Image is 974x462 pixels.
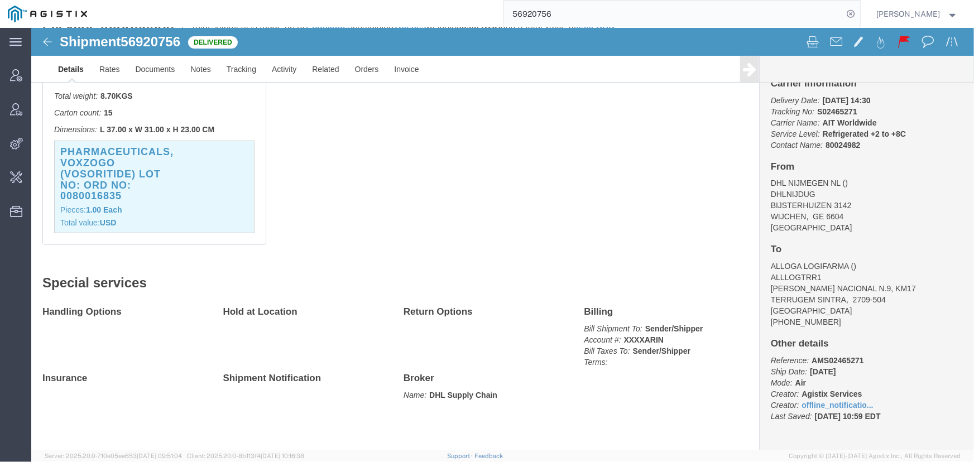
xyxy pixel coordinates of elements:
span: [DATE] 10:16:38 [261,453,304,459]
a: Support [447,453,475,459]
a: Feedback [474,453,503,459]
span: Client: 2025.20.0-8b113f4 [187,453,304,459]
button: [PERSON_NAME] [876,7,959,21]
span: Carrie Virgilio [877,8,941,20]
span: [DATE] 09:51:04 [137,453,182,459]
img: logo [8,6,87,22]
span: Server: 2025.20.0-710e05ee653 [45,453,182,459]
iframe: FS Legacy Container [31,28,974,450]
input: Search for shipment number, reference number [504,1,843,27]
span: Copyright © [DATE]-[DATE] Agistix Inc., All Rights Reserved [789,451,961,461]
